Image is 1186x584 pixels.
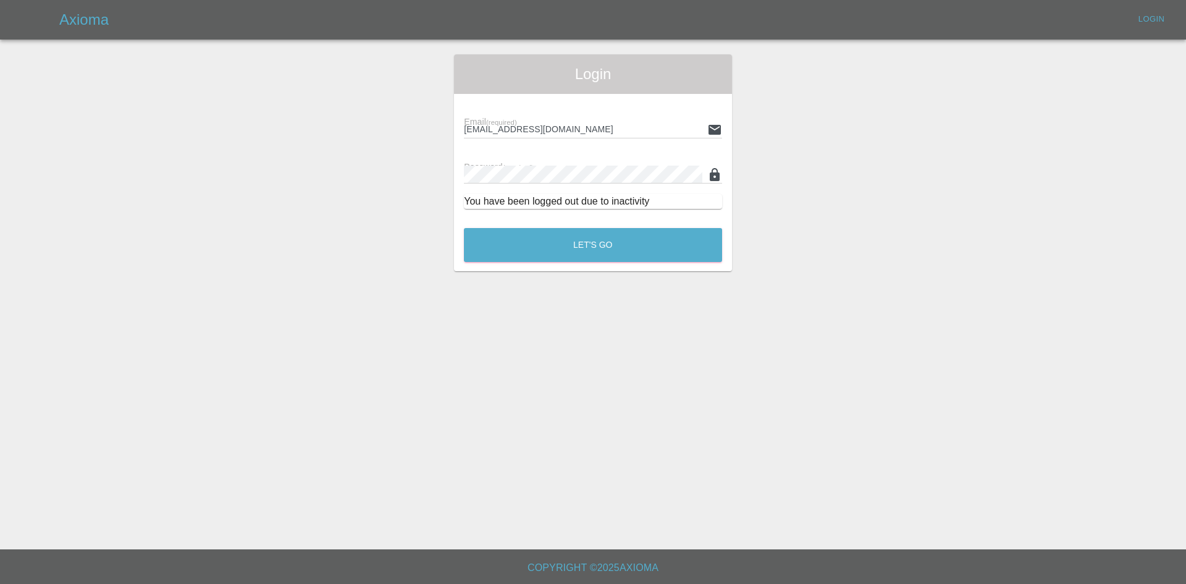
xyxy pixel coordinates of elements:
[486,119,517,126] small: (required)
[464,162,533,172] span: Password
[1132,10,1171,29] a: Login
[10,559,1176,577] h6: Copyright © 2025 Axioma
[464,194,722,209] div: You have been logged out due to inactivity
[503,164,534,171] small: (required)
[464,64,722,84] span: Login
[464,228,722,262] button: Let's Go
[464,117,516,127] span: Email
[59,10,109,30] h5: Axioma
